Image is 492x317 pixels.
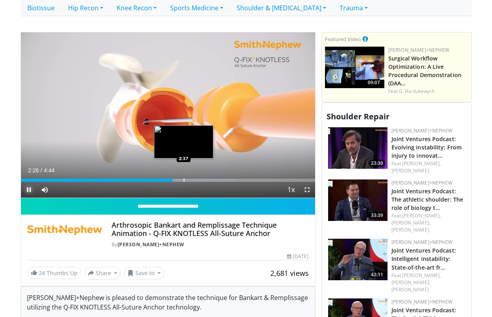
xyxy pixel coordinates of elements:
img: f5a36523-4014-4b26-ba0a-1980c1b51253.150x105_q85_crop-smart_upscale.jpg [328,179,388,221]
span: 4:44 [44,167,55,174]
button: Save to [124,267,164,279]
video-js: Video Player [21,32,315,198]
div: Feat. [391,272,465,293]
a: [PERSON_NAME], [391,219,430,226]
img: Smith+Nephew [27,221,102,240]
a: [PERSON_NAME], [402,212,441,219]
img: 68fb0319-defd-40d2-9a59-ac066b7d8959.150x105_q85_crop-smart_upscale.jpg [328,239,388,280]
a: 33:39 [328,179,388,221]
a: [PERSON_NAME]+Nephew [391,127,452,134]
span: 2,681 views [270,268,309,278]
button: Pause [21,182,37,198]
a: [PERSON_NAME]+Nephew [391,298,452,305]
h4: Arthrosopic Bankart and Remplissage Technique Animation - Q-FIX KNOTLESS All-Suture Anchor [112,221,309,238]
div: Feat. [388,88,468,95]
a: [PERSON_NAME] [391,286,429,293]
div: Feat. [391,160,465,174]
a: Joint Ventures Podcast: Intelligent instability: State-of-the-art fr… [391,247,456,271]
div: [DATE] [287,253,308,260]
span: 42:11 [369,271,386,278]
a: 23:30 [328,127,388,169]
a: Joint Ventures Podcast: Evolving instability: From injury to innovat… [391,135,462,159]
a: [PERSON_NAME] [391,167,429,174]
button: Mute [37,182,53,198]
a: G. Haidukewych [399,88,435,94]
img: 68d4790e-0872-429d-9d74-59e6247d6199.150x105_q85_crop-smart_upscale.jpg [328,127,388,169]
img: image.jpeg [154,125,213,158]
a: [PERSON_NAME], [391,279,430,286]
span: 33:39 [369,212,386,219]
a: [PERSON_NAME]+Nephew [118,241,184,248]
div: By [112,241,309,248]
span: 24 [39,269,45,277]
a: [PERSON_NAME] [391,226,429,233]
img: bcfc90b5-8c69-4b20-afee-af4c0acaf118.150x105_q85_crop-smart_upscale.jpg [325,47,384,88]
a: [PERSON_NAME], [402,272,441,279]
div: Progress Bar [21,179,315,182]
a: [PERSON_NAME]+Nephew [388,47,449,53]
a: [PERSON_NAME]+Nephew [391,239,452,245]
a: [PERSON_NAME], [402,160,441,167]
a: 09:07 [325,47,384,88]
button: Fullscreen [299,182,315,198]
span: 09:07 [365,79,382,86]
span: 2:26 [28,167,39,174]
button: Share [84,267,121,279]
a: 24 Thumbs Up [27,267,81,279]
span: Shoulder Repair [327,111,389,122]
span: / [41,167,42,174]
small: Featured Video [325,36,361,43]
a: [PERSON_NAME]+Nephew [391,179,452,186]
a: 42:11 [328,239,388,280]
span: 23:30 [369,160,386,167]
button: Playback Rate [283,182,299,198]
a: Joint Ventures Podcast: The athletic shoulder: The role of biology t… [391,187,464,211]
a: Surgical Workflow Optimization: A Live Procedural Demonstration (DAA… [388,55,462,87]
div: Feat. [391,212,465,234]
